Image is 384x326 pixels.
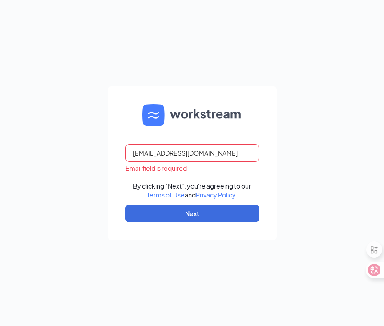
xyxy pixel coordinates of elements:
[147,191,185,199] a: Terms of Use
[196,191,235,199] a: Privacy Policy
[125,144,259,162] input: Email
[125,164,259,173] div: Email field is required
[142,104,242,126] img: WS logo and Workstream text
[125,205,259,222] button: Next
[133,181,251,199] div: By clicking "Next", you're agreeing to our and .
